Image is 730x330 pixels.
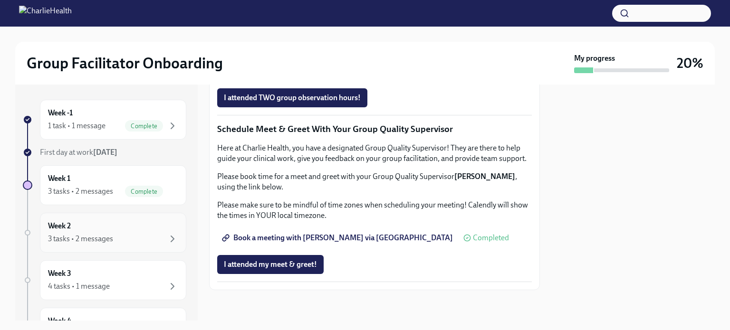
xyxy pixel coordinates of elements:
p: Please book time for a meet and greet with your Group Quality Supervisor , using the link below. [217,171,532,192]
a: First day at work[DATE] [23,147,186,158]
h2: Group Facilitator Onboarding [27,54,223,73]
span: I attended my meet & greet! [224,260,317,269]
p: Here at Charlie Health, you have a designated Group Quality Supervisor! They are there to help gu... [217,143,532,164]
a: Week 13 tasks • 2 messagesComplete [23,165,186,205]
div: 4 tasks • 1 message [48,281,110,292]
strong: [PERSON_NAME] [454,172,515,181]
p: Please make sure to be mindful of time zones when scheduling your meeting! Calendly will show the... [217,200,532,221]
span: Book a meeting with [PERSON_NAME] via [GEOGRAPHIC_DATA] [224,233,453,243]
img: CharlieHealth [19,6,72,21]
div: 1 task • 1 message [48,121,106,131]
a: Week 23 tasks • 2 messages [23,213,186,253]
h6: Week 4 [48,316,71,326]
h3: 20% [677,55,703,72]
strong: My progress [574,53,615,64]
h6: Week 1 [48,173,70,184]
span: Completed [473,234,509,242]
span: Complete [125,188,163,195]
div: 3 tasks • 2 messages [48,234,113,244]
h6: Week -1 [48,108,73,118]
p: Schedule Meet & Greet With Your Group Quality Supervisor [217,123,532,135]
span: I attended TWO group observation hours! [224,93,361,103]
span: Complete [125,123,163,130]
a: Week -11 task • 1 messageComplete [23,100,186,140]
h6: Week 2 [48,221,71,231]
h6: Week 3 [48,268,71,279]
button: I attended my meet & greet! [217,255,324,274]
a: Week 34 tasks • 1 message [23,260,186,300]
div: 3 tasks • 2 messages [48,186,113,197]
span: First day at work [40,148,117,157]
a: Book a meeting with [PERSON_NAME] via [GEOGRAPHIC_DATA] [217,228,460,247]
button: I attended TWO group observation hours! [217,88,367,107]
strong: [DATE] [93,148,117,157]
